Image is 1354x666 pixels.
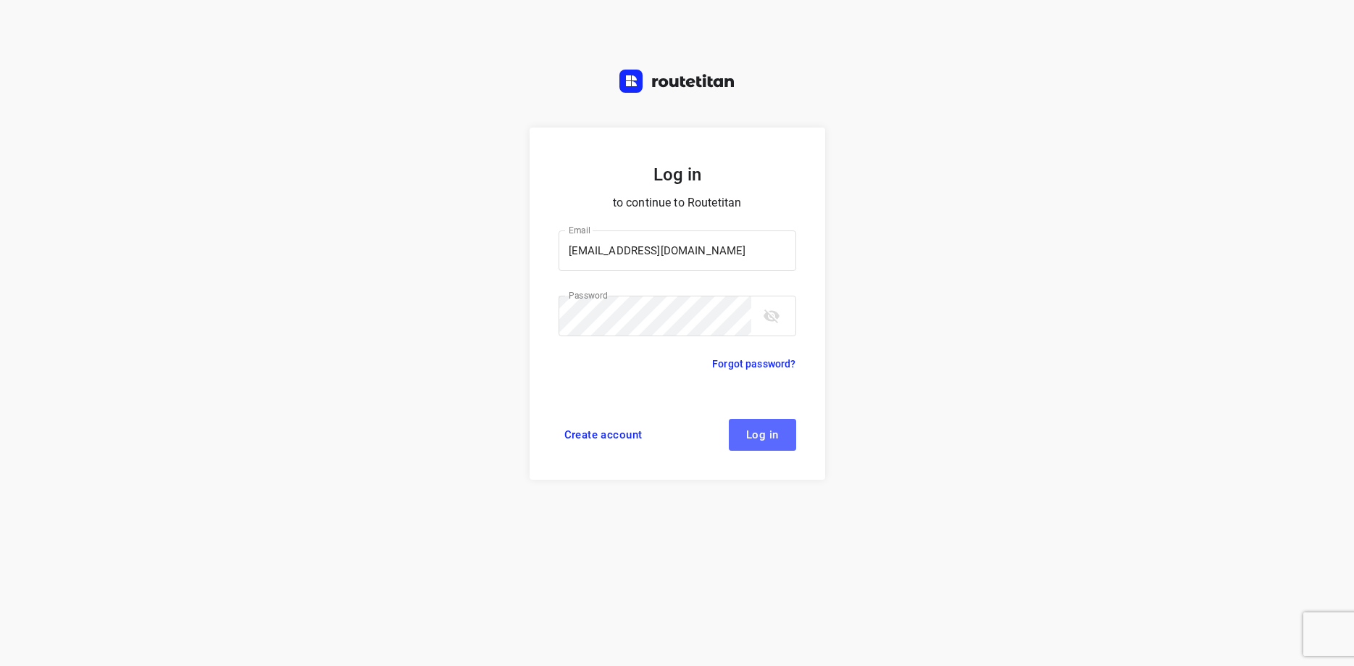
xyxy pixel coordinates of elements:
button: Log in [729,419,796,451]
a: Forgot password? [712,355,795,372]
a: Routetitan [619,70,735,96]
span: Log in [746,429,779,441]
p: to continue to Routetitan [559,193,796,213]
h5: Log in [559,162,796,187]
img: Routetitan [619,70,735,93]
span: Create account [564,429,643,441]
button: toggle password visibility [757,301,786,330]
a: Create account [559,419,648,451]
